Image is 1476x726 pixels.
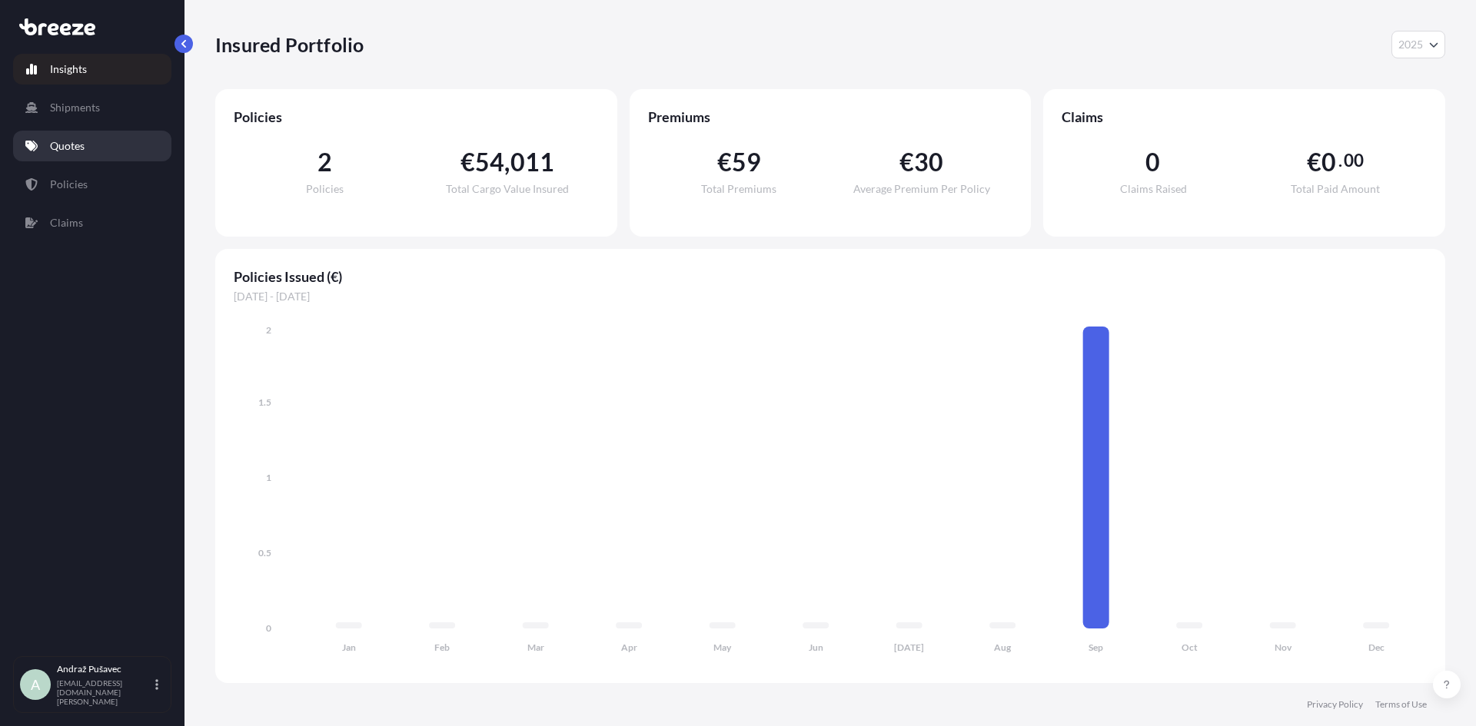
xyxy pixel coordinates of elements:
[13,131,171,161] a: Quotes
[266,622,271,634] tspan: 0
[57,663,152,675] p: Andraž Pušavec
[215,32,364,57] p: Insured Portfolio
[1368,641,1385,653] tspan: Dec
[258,547,271,559] tspan: 0.5
[1307,698,1363,711] a: Privacy Policy
[994,641,1012,653] tspan: Aug
[701,184,776,194] span: Total Premiums
[1182,641,1198,653] tspan: Oct
[266,324,271,336] tspan: 2
[317,150,332,174] span: 2
[1321,150,1336,174] span: 0
[894,641,924,653] tspan: [DATE]
[446,184,569,194] span: Total Cargo Value Insured
[510,150,555,174] span: 011
[914,150,943,174] span: 30
[50,138,85,154] p: Quotes
[460,150,475,174] span: €
[1089,641,1103,653] tspan: Sep
[475,150,504,174] span: 54
[1307,150,1321,174] span: €
[266,472,271,483] tspan: 1
[50,100,100,115] p: Shipments
[1120,184,1187,194] span: Claims Raised
[504,150,510,174] span: ,
[258,396,271,408] tspan: 1.5
[1391,31,1445,58] button: Year Selector
[899,150,914,174] span: €
[717,150,732,174] span: €
[234,108,599,126] span: Policies
[853,184,990,194] span: Average Premium Per Policy
[50,215,83,230] p: Claims
[50,177,88,192] p: Policies
[234,289,1427,304] span: [DATE] - [DATE]
[13,54,171,85] a: Insights
[1291,184,1380,194] span: Total Paid Amount
[527,641,544,653] tspan: Mar
[434,641,450,653] tspan: Feb
[1375,698,1427,711] a: Terms of Use
[1338,154,1342,167] span: .
[809,641,823,653] tspan: Jun
[732,150,761,174] span: 59
[1145,150,1160,174] span: 0
[1398,37,1423,52] span: 2025
[713,641,732,653] tspan: May
[1344,154,1364,167] span: 00
[57,678,152,706] p: [EMAIL_ADDRESS][DOMAIN_NAME][PERSON_NAME]
[621,641,637,653] tspan: Apr
[13,92,171,123] a: Shipments
[648,108,1013,126] span: Premiums
[1275,641,1292,653] tspan: Nov
[13,169,171,200] a: Policies
[342,641,356,653] tspan: Jan
[234,267,1427,286] span: Policies Issued (€)
[1062,108,1427,126] span: Claims
[13,207,171,238] a: Claims
[31,677,40,692] span: A
[50,61,87,77] p: Insights
[306,184,344,194] span: Policies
